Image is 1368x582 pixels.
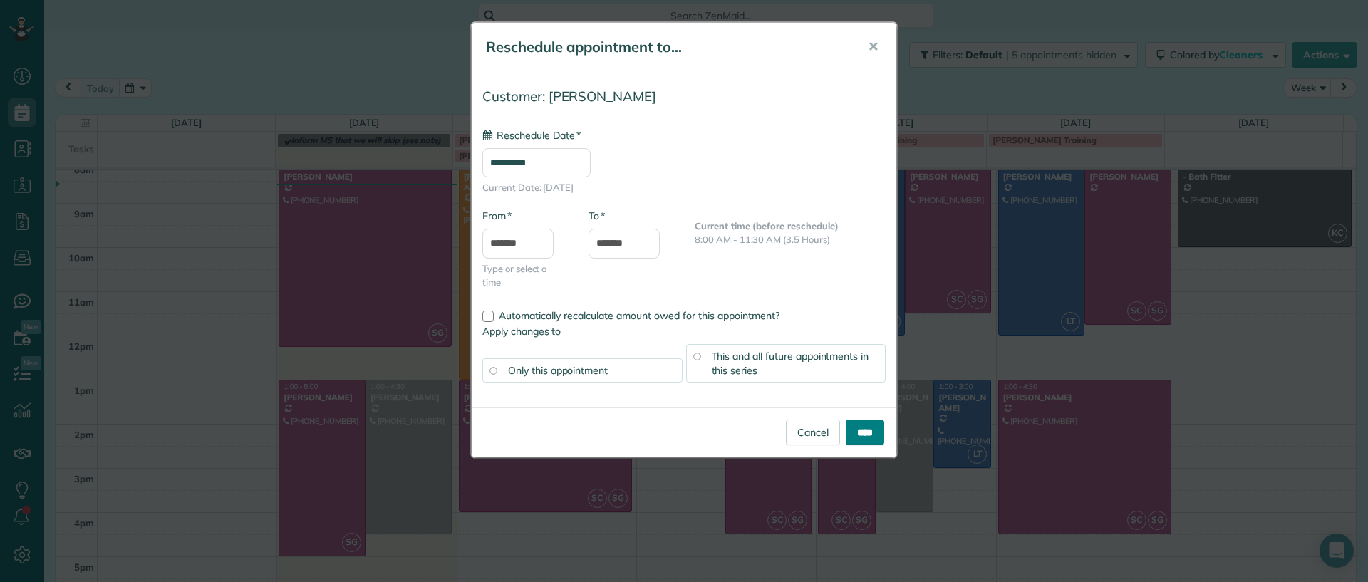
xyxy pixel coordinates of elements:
label: Apply changes to [482,324,886,338]
input: Only this appointment [489,367,497,374]
h5: Reschedule appointment to... [486,37,848,57]
span: Type or select a time [482,262,567,289]
label: Reschedule Date [482,128,581,142]
span: Current Date: [DATE] [482,181,886,194]
b: Current time (before reschedule) [695,220,839,232]
span: Automatically recalculate amount owed for this appointment? [499,309,779,322]
span: This and all future appointments in this series [712,350,869,377]
span: Only this appointment [508,364,608,377]
p: 8:00 AM - 11:30 AM (3.5 Hours) [695,233,886,246]
label: From [482,209,512,223]
label: To [589,209,605,223]
h4: Customer: [PERSON_NAME] [482,89,886,104]
input: This and all future appointments in this series [693,353,700,360]
a: Cancel [786,420,840,445]
span: ✕ [868,38,879,55]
